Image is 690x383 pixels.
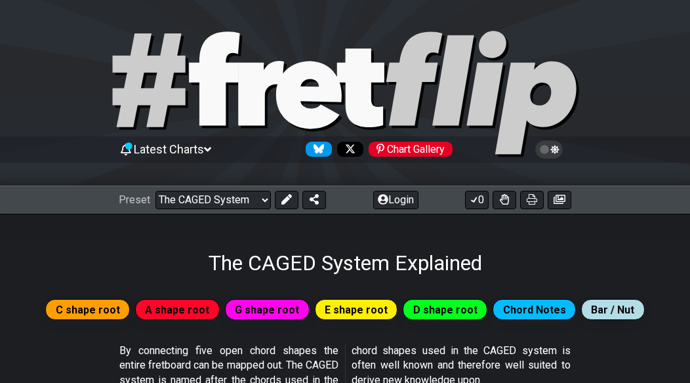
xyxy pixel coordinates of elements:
button: Toggle Dexterity for all fretkits [493,191,516,209]
span: Chord Notes [503,300,566,319]
h1: The CAGED System Explained [209,251,482,275]
span: E shape root [325,300,388,319]
a: Follow #fretflip at Bluesky [300,142,332,157]
button: Print [520,191,544,209]
button: 0 [465,191,489,209]
span: Preset [119,193,150,206]
span: Latest Charts [134,142,204,156]
span: A shape root [145,300,209,319]
span: Bar / Nut [591,300,634,319]
a: Follow #fretflip at X [332,142,363,157]
button: Share Preset [302,191,326,209]
span: G shape root [235,300,299,319]
span: Toggle light / dark theme [542,144,557,155]
button: Create image [548,191,571,209]
button: Login [373,191,418,209]
span: D shape root [413,300,477,319]
select: Preset [155,191,271,209]
button: Edit Preset [275,191,298,209]
a: #fretflip at Pinterest [363,142,453,157]
div: Chart Gallery [369,142,453,157]
span: C shape root [56,300,120,319]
